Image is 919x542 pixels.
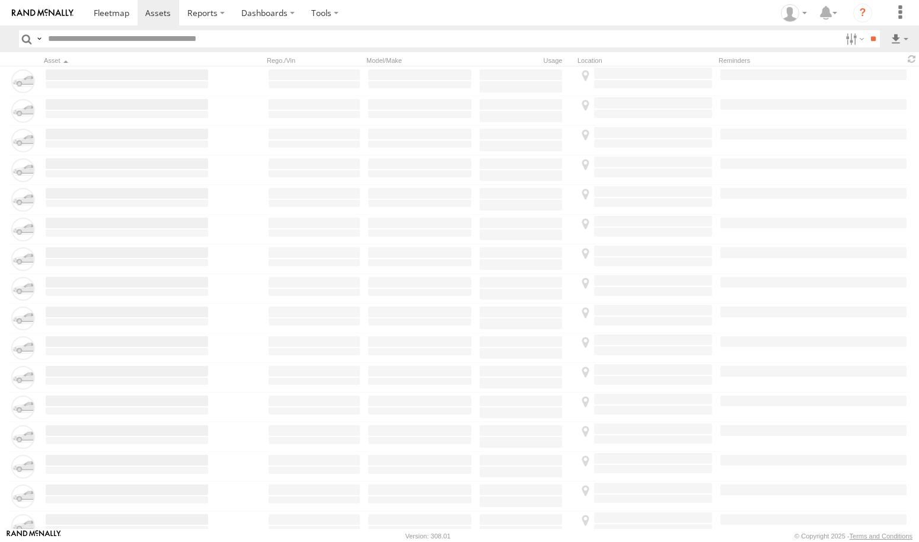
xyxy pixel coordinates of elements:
[267,56,362,65] div: Rego./Vin
[366,56,473,65] div: Model/Make
[850,533,912,540] a: Terms and Conditions
[905,53,919,65] span: Refresh
[719,56,816,65] div: Reminders
[7,530,61,542] a: Visit our Website
[577,56,714,65] div: Location
[34,30,44,47] label: Search Query
[478,56,573,65] div: Usage
[44,56,210,65] div: Click to Sort
[794,533,912,540] div: © Copyright 2025 -
[777,4,811,22] div: Ajay Jain
[12,9,74,17] img: rand-logo.svg
[406,533,451,540] div: Version: 308.01
[841,30,866,47] label: Search Filter Options
[853,4,872,23] i: ?
[889,30,910,47] label: Export results as...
